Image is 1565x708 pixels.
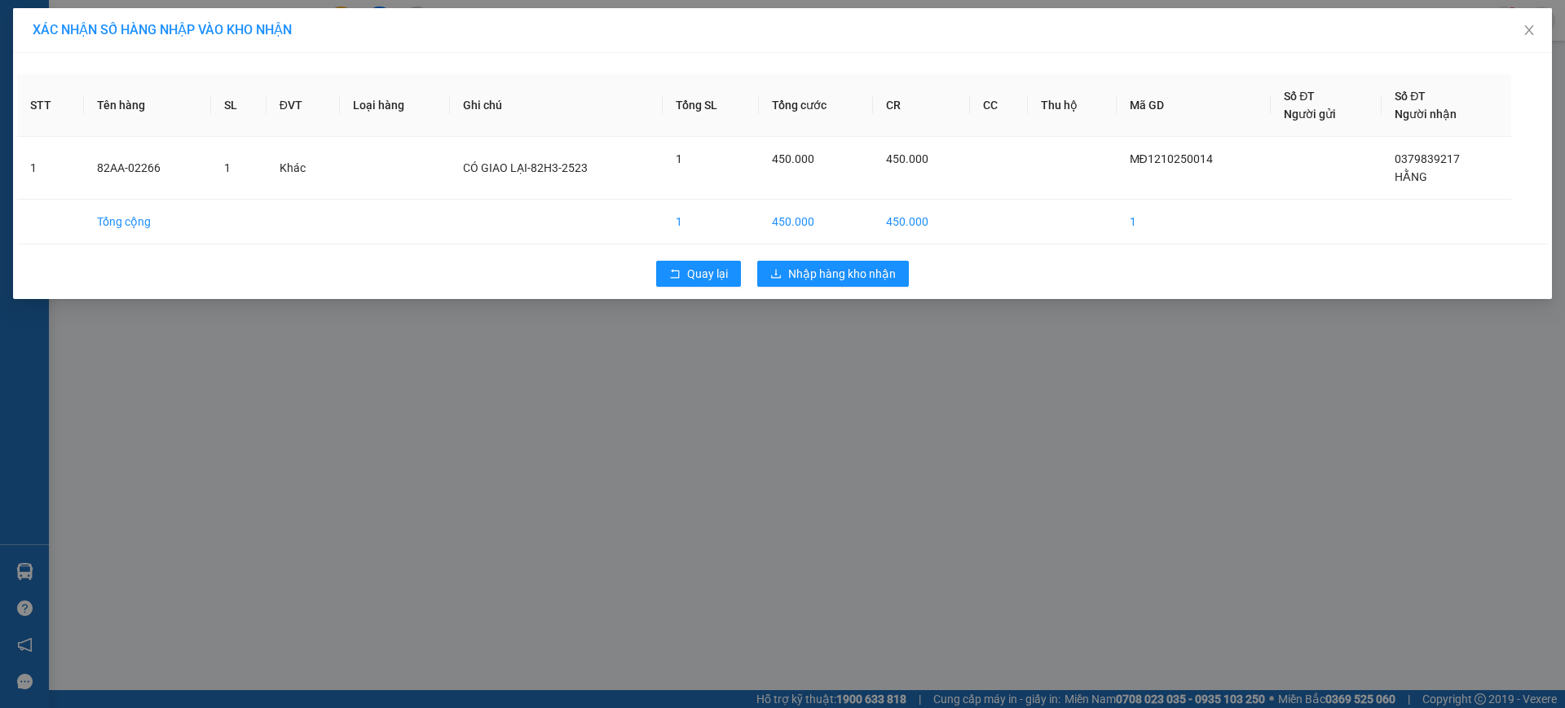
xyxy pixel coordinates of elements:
[267,137,341,200] td: Khác
[1117,200,1272,244] td: 1
[970,74,1028,137] th: CC
[17,74,84,137] th: STT
[788,265,896,283] span: Nhập hàng kho nhận
[759,74,873,137] th: Tổng cước
[17,137,84,200] td: 1
[1284,90,1315,103] span: Số ĐT
[463,161,588,174] span: CÓ GIAO LẠI-82H3-2523
[1506,8,1552,54] button: Close
[1028,74,1117,137] th: Thu hộ
[656,261,741,287] button: rollbackQuay lại
[340,74,449,137] th: Loại hàng
[676,152,682,165] span: 1
[1395,170,1427,183] span: HẰNG
[687,265,728,283] span: Quay lại
[1523,24,1536,37] span: close
[1117,74,1272,137] th: Mã GD
[873,200,970,244] td: 450.000
[84,137,211,200] td: 82AA-02266
[663,74,758,137] th: Tổng SL
[770,268,782,281] span: download
[1395,108,1457,121] span: Người nhận
[84,200,211,244] td: Tổng cộng
[1284,108,1336,121] span: Người gửi
[1395,152,1460,165] span: 0379839217
[84,74,211,137] th: Tên hàng
[669,268,681,281] span: rollback
[211,74,267,137] th: SL
[1395,90,1426,103] span: Số ĐT
[224,161,231,174] span: 1
[663,200,758,244] td: 1
[886,152,928,165] span: 450.000
[450,74,663,137] th: Ghi chú
[757,261,909,287] button: downloadNhập hàng kho nhận
[267,74,341,137] th: ĐVT
[772,152,814,165] span: 450.000
[1130,152,1213,165] span: MĐ1210250014
[33,22,292,37] span: XÁC NHẬN SỐ HÀNG NHẬP VÀO KHO NHẬN
[759,200,873,244] td: 450.000
[873,74,970,137] th: CR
